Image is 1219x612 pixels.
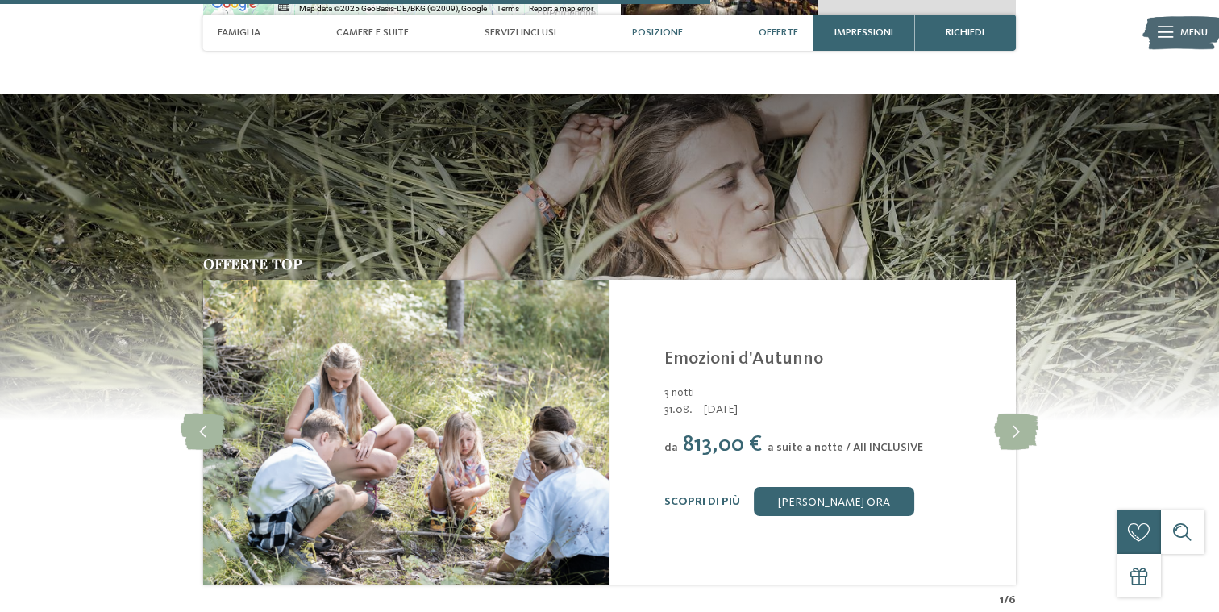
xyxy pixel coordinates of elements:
[834,27,893,39] span: Impressioni
[497,4,519,13] a: Terms (opens in new tab)
[1004,592,1009,608] span: /
[664,496,740,507] a: Scopri di più
[203,255,302,273] span: Offerte top
[946,27,984,39] span: richiedi
[755,487,914,516] a: [PERSON_NAME] ora
[299,4,487,13] span: Map data ©2025 GeoBasis-DE/BKG (©2009), Google
[664,442,678,453] span: da
[632,27,683,39] span: Posizione
[759,27,798,39] span: Offerte
[485,27,556,39] span: Servizi inclusi
[278,4,289,11] button: Keyboard shortcuts
[683,434,762,456] span: 813,00 €
[1000,592,1004,608] span: 1
[336,27,409,39] span: Camere e Suite
[664,402,998,418] span: 31.08. – [DATE]
[529,4,593,13] a: Report a map error
[768,442,923,453] span: a suite a notte / All INCLUSIVE
[218,27,260,39] span: Famiglia
[203,280,609,585] img: Emozioni d'Autunno
[664,350,823,368] a: Emozioni d'Autunno
[1009,592,1016,608] span: 6
[664,387,694,398] span: 3 notti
